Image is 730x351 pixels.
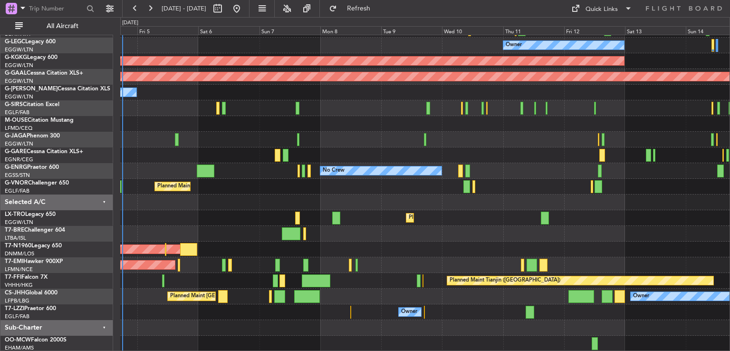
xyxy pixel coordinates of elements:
[409,211,471,225] div: Planned Maint Dusseldorf
[5,86,110,92] a: G-[PERSON_NAME]Cessna Citation XLS
[5,306,56,312] a: T7-LZZIPraetor 600
[5,70,27,76] span: G-GAAL
[5,172,30,179] a: EGSS/STN
[5,259,63,264] a: T7-EMIHawker 900XP
[5,133,27,139] span: G-JAGA
[5,180,69,186] a: G-VNORChallenger 650
[5,109,29,116] a: EGLF/FAB
[625,26,686,35] div: Sat 13
[5,156,33,163] a: EGNR/CEG
[633,289,649,303] div: Owner
[5,234,26,242] a: LTBA/ISL
[29,1,84,16] input: Trip Number
[5,117,28,123] span: M-OUSE
[5,117,74,123] a: M-OUSECitation Mustang
[5,297,29,304] a: LFPB/LBG
[5,55,27,60] span: G-KGKG
[170,289,320,303] div: Planned Maint [GEOGRAPHIC_DATA] ([GEOGRAPHIC_DATA])
[5,125,32,132] a: LFMD/CEQ
[5,250,34,257] a: DNMM/LOS
[5,93,33,100] a: EGGW/LTN
[5,102,23,107] span: G-SIRS
[5,140,33,147] a: EGGW/LTN
[325,1,382,16] button: Refresh
[259,26,320,35] div: Sun 7
[5,165,59,170] a: G-ENRGPraetor 600
[5,227,65,233] a: T7-BREChallenger 604
[5,306,24,312] span: T7-LZZI
[5,78,33,85] a: EGGW/LTN
[5,102,59,107] a: G-SIRSCitation Excel
[5,337,31,343] span: OO-MCW
[5,212,25,217] span: LX-TRO
[567,1,637,16] button: Quick Links
[5,337,67,343] a: OO-MCWFalcon 2000S
[25,23,100,29] span: All Aircraft
[320,26,381,35] div: Mon 8
[5,313,29,320] a: EGLF/FAB
[5,266,33,273] a: LFMN/NCE
[5,219,33,226] a: EGGW/LTN
[564,26,625,35] div: Fri 12
[5,282,33,289] a: VHHH/HKG
[5,39,25,45] span: G-LEGC
[5,290,25,296] span: CS-JHH
[5,259,23,264] span: T7-EMI
[5,243,62,249] a: T7-N1960Legacy 650
[5,70,83,76] a: G-GAALCessna Citation XLS+
[5,274,48,280] a: T7-FFIFalcon 7X
[5,290,58,296] a: CS-JHHGlobal 6000
[162,4,206,13] span: [DATE] - [DATE]
[5,133,60,139] a: G-JAGAPhenom 300
[157,179,307,194] div: Planned Maint [GEOGRAPHIC_DATA] ([GEOGRAPHIC_DATA])
[5,39,56,45] a: G-LEGCLegacy 600
[401,305,417,319] div: Owner
[339,5,379,12] span: Refresh
[506,38,522,52] div: Owner
[5,62,33,69] a: EGGW/LTN
[5,274,21,280] span: T7-FFI
[450,273,560,288] div: Planned Maint Tianjin ([GEOGRAPHIC_DATA])
[5,187,29,195] a: EGLF/FAB
[5,165,27,170] span: G-ENRG
[323,164,345,178] div: No Crew
[5,212,56,217] a: LX-TROLegacy 650
[10,19,103,34] button: All Aircraft
[5,180,28,186] span: G-VNOR
[198,26,259,35] div: Sat 6
[5,46,33,53] a: EGGW/LTN
[5,227,24,233] span: T7-BRE
[5,86,58,92] span: G-[PERSON_NAME]
[122,19,138,27] div: [DATE]
[442,26,503,35] div: Wed 10
[503,26,564,35] div: Thu 11
[586,5,618,14] div: Quick Links
[381,26,442,35] div: Tue 9
[137,26,198,35] div: Fri 5
[5,149,83,155] a: G-GARECessna Citation XLS+
[5,149,27,155] span: G-GARE
[5,55,58,60] a: G-KGKGLegacy 600
[5,243,31,249] span: T7-N1960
